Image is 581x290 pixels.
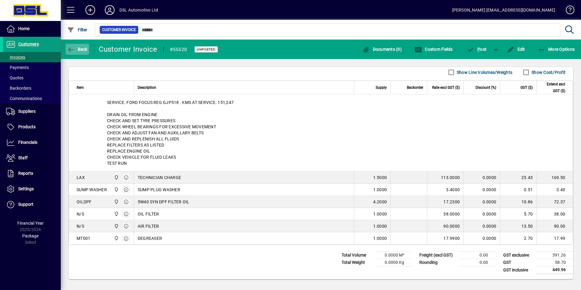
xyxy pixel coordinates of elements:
[138,199,190,205] span: 5W40 SYN DPF FILTER OIL
[407,84,423,91] span: Backorder
[540,81,565,94] span: Extend excl GST ($)
[77,174,85,181] div: LAX
[500,208,536,220] td: 5.70
[463,220,500,232] td: 0.0000
[3,93,61,104] a: Communications
[18,171,33,176] span: Reports
[361,44,403,55] button: Documents (0)
[476,84,496,91] span: Discount (%)
[505,44,527,55] button: Edit
[432,84,460,91] span: Rate excl GST ($)
[536,208,573,220] td: 38.00
[416,252,459,259] td: Freight (excl GST)
[459,259,495,266] td: 0.00
[102,27,136,33] span: Customer Invoice
[18,202,33,207] span: Support
[67,27,88,32] span: Filter
[138,84,156,91] span: Description
[500,184,536,196] td: 0.51
[500,232,536,244] td: 2.70
[18,140,37,145] span: Financials
[112,235,119,242] span: Central
[373,199,387,205] span: 4.2000
[3,83,61,93] a: Backorders
[22,233,39,238] span: Package
[431,187,460,193] div: 3.4000
[413,44,454,55] button: Custom Fields
[67,47,88,52] span: Back
[536,44,576,55] button: More Options
[6,86,31,91] span: Backorders
[431,174,460,181] div: 113.0000
[112,174,119,181] span: Central
[375,252,411,259] td: 0.0000 M³
[138,211,159,217] span: OIL FILTER
[77,235,90,241] div: MT001
[6,96,42,101] span: Communications
[463,232,500,244] td: 0.0000
[66,24,89,35] button: Filter
[500,171,536,184] td: 25.43
[431,199,460,205] div: 17.2300
[463,196,500,208] td: 0.0000
[3,135,61,150] a: Financials
[18,26,29,31] span: Home
[3,62,61,73] a: Payments
[431,223,460,229] div: 90.0000
[362,47,402,52] span: Documents (0)
[459,252,495,259] td: 0.00
[138,174,181,181] span: TECHNICIAN CHARGE
[112,199,119,205] span: Central
[3,73,61,83] a: Quotes
[536,171,573,184] td: 169.50
[18,109,36,114] span: Suppliers
[77,223,84,229] div: N/S
[463,184,500,196] td: 0.0000
[521,84,533,91] span: GST ($)
[6,75,23,80] span: Quotes
[536,220,573,232] td: 90.00
[507,47,525,52] span: Edit
[77,199,92,205] div: OILDPF
[373,223,387,229] span: 1.0000
[477,47,480,52] span: P
[463,171,500,184] td: 0.0000
[467,47,487,52] span: ost
[3,52,61,62] a: Invoices
[537,259,573,266] td: 58.70
[538,47,575,52] span: More Options
[375,259,411,266] td: 0.0000 Kg
[69,95,573,171] div: SERVICE. FORD FOCUS REG GJP518 . KMS AT SERVICE. 151,247 DRAIN OIL FROM ENGINE CHECK AND SET TYRE...
[77,211,84,217] div: N/S
[3,197,61,212] a: Support
[537,252,573,259] td: 391.26
[112,186,119,193] span: Central
[373,235,387,241] span: 1.0000
[18,155,28,160] span: Staff
[197,47,215,51] span: Unposted
[3,119,61,135] a: Products
[537,266,573,274] td: 449.96
[530,69,566,75] label: Show Cost/Profit
[6,65,29,70] span: Payments
[3,104,61,119] a: Suppliers
[500,259,537,266] td: GST
[138,235,162,241] span: DEGREASER
[138,223,159,229] span: AIR FILTER
[373,174,387,181] span: 1.5000
[373,211,387,217] span: 1.0000
[456,69,512,75] label: Show Line Volumes/Weights
[376,84,387,91] span: Supply
[18,124,36,129] span: Products
[66,44,89,55] button: Back
[99,44,157,54] div: Customer Invoice
[81,5,100,16] button: Add
[414,47,453,52] span: Custom Fields
[138,187,180,193] span: SUMP PLUG WASHER
[431,235,460,241] div: 17.9900
[416,259,459,266] td: Rounding
[3,166,61,181] a: Reports
[500,196,536,208] td: 10.86
[18,186,34,191] span: Settings
[452,5,555,15] div: [PERSON_NAME] [EMAIL_ADDRESS][DOMAIN_NAME]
